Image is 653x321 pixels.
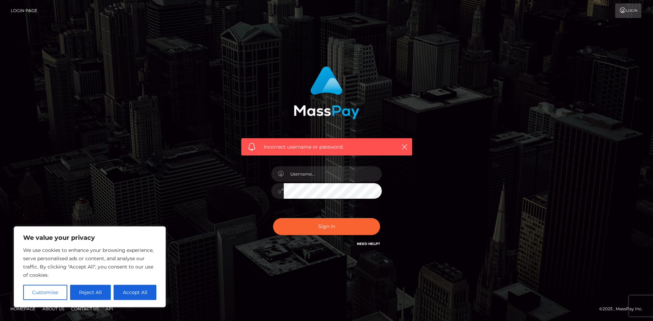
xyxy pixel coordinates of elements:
p: We use cookies to enhance your browsing experience, serve personalised ads or content, and analys... [23,246,156,279]
button: Customise [23,285,67,300]
div: We value your privacy [14,226,166,307]
a: Login Page [11,3,37,18]
a: Homepage [8,303,38,314]
a: About Us [40,303,67,314]
button: Reject All [70,285,111,300]
button: Accept All [114,285,156,300]
div: © 2025 , MassPay Inc. [599,305,648,313]
a: Need Help? [357,242,380,246]
a: API [103,303,116,314]
input: Username... [284,166,382,182]
span: Incorrect username or password. [264,143,390,151]
button: Sign in [273,218,380,235]
a: Contact Us [68,303,101,314]
a: Login [615,3,641,18]
p: We value your privacy [23,234,156,242]
img: MassPay Login [294,66,359,119]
